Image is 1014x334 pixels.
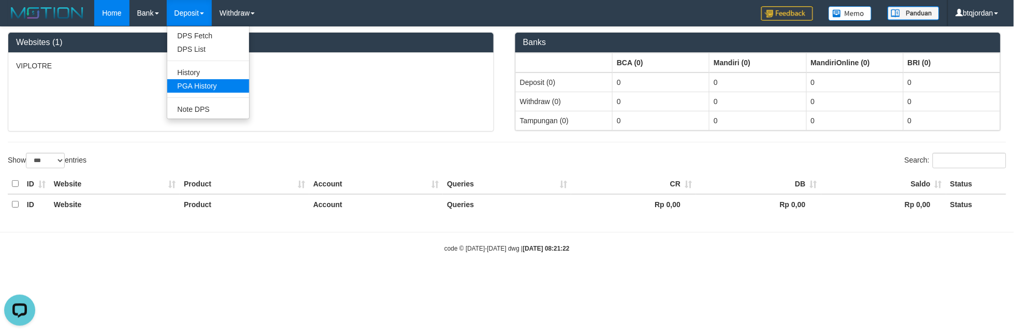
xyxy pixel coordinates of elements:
[903,92,1000,111] td: 0
[903,53,1000,72] th: Group: activate to sort column ascending
[26,153,65,168] select: Showentries
[444,245,570,252] small: code © [DATE]-[DATE] dwg |
[613,72,709,92] td: 0
[571,194,696,214] th: Rp 0,00
[613,53,709,72] th: Group: activate to sort column ascending
[50,194,180,214] th: Website
[167,29,249,42] a: DPS Fetch
[903,72,1000,92] td: 0
[167,79,249,93] a: PGA History
[16,38,486,47] h3: Websites (1)
[903,111,1000,130] td: 0
[23,194,50,214] th: ID
[806,53,903,72] th: Group: activate to sort column ascending
[523,38,993,47] h3: Banks
[821,174,946,194] th: Saldo
[946,194,1006,214] th: Status
[516,111,613,130] td: Tampungan (0)
[571,174,696,194] th: CR
[23,174,50,194] th: ID
[8,153,86,168] label: Show entries
[709,53,806,72] th: Group: activate to sort column ascending
[806,72,903,92] td: 0
[516,53,613,72] th: Group: activate to sort column ascending
[806,111,903,130] td: 0
[696,194,821,214] th: Rp 0,00
[709,72,806,92] td: 0
[50,174,180,194] th: Website
[523,245,570,252] strong: [DATE] 08:21:22
[8,5,86,21] img: MOTION_logo.png
[516,92,613,111] td: Withdraw (0)
[167,103,249,116] a: Note DPS
[167,66,249,79] a: History
[829,6,872,21] img: Button%20Memo.svg
[167,42,249,56] a: DPS List
[761,6,813,21] img: Feedback.jpg
[709,92,806,111] td: 0
[806,92,903,111] td: 0
[4,4,35,35] button: Open LiveChat chat widget
[613,111,709,130] td: 0
[180,174,309,194] th: Product
[180,194,309,214] th: Product
[821,194,946,214] th: Rp 0,00
[946,174,1006,194] th: Status
[309,174,443,194] th: Account
[309,194,443,214] th: Account
[613,92,709,111] td: 0
[888,6,939,20] img: panduan.png
[933,153,1006,168] input: Search:
[443,174,571,194] th: Queries
[443,194,571,214] th: Queries
[696,174,821,194] th: DB
[16,61,486,71] p: VIPLOTRE
[905,153,1006,168] label: Search:
[516,72,613,92] td: Deposit (0)
[709,111,806,130] td: 0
